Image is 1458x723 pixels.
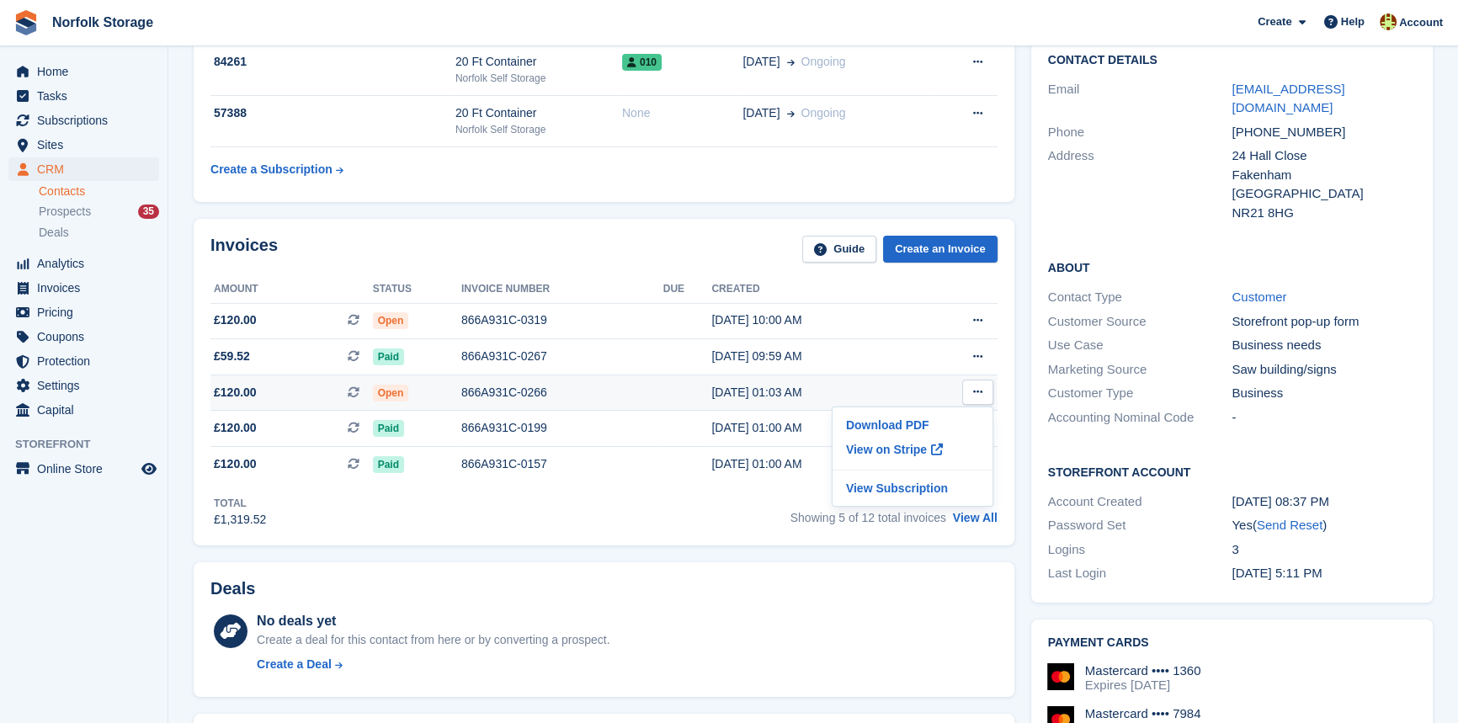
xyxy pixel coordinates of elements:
a: Prospects 35 [39,203,159,221]
a: Send Reset [1257,518,1322,532]
span: [DATE] [742,104,780,122]
div: [DATE] 01:03 AM [711,384,917,401]
div: No deals yet [257,611,609,631]
span: Paid [373,456,404,473]
a: Preview store [139,459,159,479]
div: [DATE] 08:37 PM [1232,492,1416,512]
a: Guide [802,236,876,263]
span: £120.00 [214,384,257,401]
span: Settings [37,374,138,397]
div: 84261 [210,53,455,71]
div: Saw building/signs [1232,360,1416,380]
span: Open [373,385,409,401]
a: menu [8,133,159,157]
div: Customer Type [1048,384,1232,403]
div: None [622,104,742,122]
div: - [1232,408,1416,428]
span: Analytics [37,252,138,275]
div: Mastercard •••• 1360 [1085,663,1201,678]
div: Email [1048,80,1232,118]
a: menu [8,157,159,181]
th: Invoice number [461,276,663,303]
span: Home [37,60,138,83]
span: [DATE] [742,53,780,71]
span: £120.00 [214,419,257,437]
div: 866A931C-0319 [461,311,663,329]
div: Create a Subscription [210,161,333,178]
div: Norfolk Self Storage [455,122,622,137]
a: menu [8,457,159,481]
h2: Storefront Account [1048,463,1416,480]
div: Use Case [1048,336,1232,355]
a: menu [8,109,159,132]
a: menu [8,276,159,300]
span: Prospects [39,204,91,220]
a: Deals [39,224,159,242]
span: 010 [622,54,662,71]
span: ( ) [1253,518,1327,532]
a: Contacts [39,183,159,199]
span: £120.00 [214,455,257,473]
span: Create [1258,13,1291,30]
div: Customer Source [1048,312,1232,332]
span: Subscriptions [37,109,138,132]
img: stora-icon-8386f47178a22dfd0bd8f6a31ec36ba5ce8667c1dd55bd0f319d3a0aa187defe.svg [13,10,39,35]
div: Create a deal for this contact from here or by converting a prospect. [257,631,609,649]
span: Tasks [37,84,138,108]
div: Yes [1232,516,1416,535]
span: £120.00 [214,311,257,329]
div: Mastercard •••• 7984 [1085,706,1201,721]
div: [PHONE_NUMBER] [1232,123,1416,142]
a: View All [953,511,998,524]
h2: Invoices [210,236,278,263]
div: Norfolk Self Storage [455,71,622,86]
div: 3 [1232,540,1416,560]
a: menu [8,252,159,275]
h2: About [1048,258,1416,275]
p: View Subscription [839,477,986,499]
div: [DATE] 01:00 AM [711,455,917,473]
span: Open [373,312,409,329]
div: 866A931C-0267 [461,348,663,365]
span: Paid [373,348,404,365]
a: Create a Subscription [210,154,343,185]
div: Password Set [1048,516,1232,535]
div: Expires [DATE] [1085,678,1201,693]
th: Created [711,276,917,303]
span: Sites [37,133,138,157]
div: 57388 [210,104,455,122]
span: £59.52 [214,348,250,365]
span: Capital [37,398,138,422]
span: Ongoing [801,55,845,68]
div: 35 [138,205,159,219]
span: Account [1399,14,1443,31]
p: Download PDF [839,414,986,436]
span: Ongoing [801,106,845,120]
div: Last Login [1048,564,1232,583]
a: menu [8,60,159,83]
time: 2024-10-21 16:11:59 UTC [1232,566,1322,580]
div: 20 Ft Container [455,53,622,71]
a: Customer [1232,290,1286,304]
h2: Payment cards [1048,636,1416,650]
span: Protection [37,349,138,373]
div: Marketing Source [1048,360,1232,380]
span: CRM [37,157,138,181]
th: Amount [210,276,373,303]
div: [GEOGRAPHIC_DATA] [1232,184,1416,204]
h2: Deals [210,579,255,598]
span: Coupons [37,325,138,348]
span: Online Store [37,457,138,481]
a: Create an Invoice [883,236,998,263]
div: Logins [1048,540,1232,560]
a: View on Stripe [839,436,986,463]
span: Deals [39,225,69,241]
span: Paid [373,420,404,437]
a: Norfolk Storage [45,8,160,36]
div: [DATE] 09:59 AM [711,348,917,365]
div: 20 Ft Container [455,104,622,122]
img: Holly Lamming [1380,13,1397,30]
div: Address [1048,146,1232,222]
div: 24 Hall Close [1232,146,1416,166]
span: Showing 5 of 12 total invoices [790,511,946,524]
